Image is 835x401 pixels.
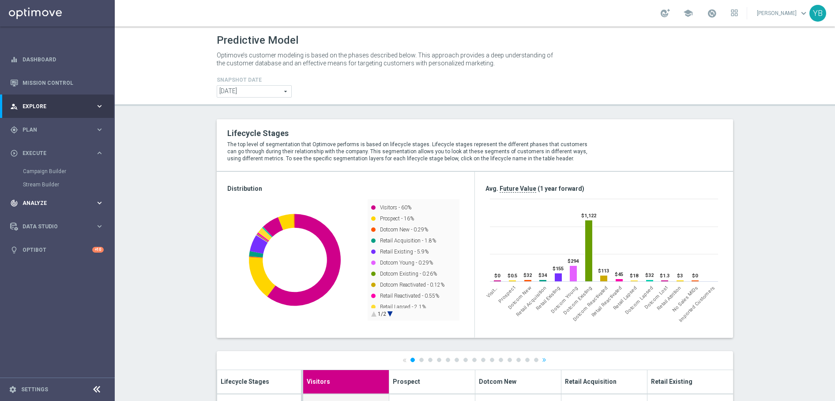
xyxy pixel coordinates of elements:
span: keyboard_arrow_down [799,8,809,18]
a: Settings [21,387,48,392]
a: Optibot [23,238,92,261]
span: Lifecycle Stages [221,376,269,386]
span: Retail Acquisition [515,285,548,318]
span: (1 year forward) [538,185,584,192]
span: Avg. [485,185,498,192]
span: Retail Attrition [656,285,683,311]
i: keyboard_arrow_right [95,102,104,110]
span: Retail Reactivated [590,285,623,318]
text: $32 [523,272,532,278]
span: Prospect [497,285,517,304]
text: 1/2 [378,311,386,317]
p: Optimove’s customer modeling is based on the phases described below. This approach provides a dee... [217,51,557,67]
a: 1 [410,358,415,362]
text: $1,122 [581,213,596,219]
a: 12 [508,358,512,362]
div: Optibot [10,238,104,261]
text: Dotcom Reactivated - 0.12% [380,282,444,288]
a: 10 [490,358,494,362]
a: [PERSON_NAME]keyboard_arrow_down [756,7,809,20]
button: Data Studio keyboard_arrow_right [10,223,104,230]
div: Mission Control [10,71,104,95]
text: Dotcom Young - 0.29% [380,260,433,266]
i: keyboard_arrow_right [95,199,104,207]
a: 8 [472,358,477,362]
i: gps_fixed [10,126,18,134]
h1: Predictive Model [217,34,298,47]
i: keyboard_arrow_right [95,149,104,157]
div: YB [809,5,826,22]
text: $155 [553,266,564,272]
text: Dotcom New - 0.29% [380,227,428,233]
div: +10 [92,247,104,253]
div: Campaign Builder [23,165,114,178]
text: $1.3 [660,273,670,279]
span: Prospect [393,376,420,386]
i: settings [9,386,17,393]
text: $45 [615,272,623,277]
a: Campaign Builder [23,168,92,175]
a: 4 [437,358,441,362]
button: Mission Control [10,79,104,87]
text: Retail Acquisition - 1.8% [380,238,436,244]
span: Visitors [307,376,330,386]
span: No Sales MIDs [671,285,700,313]
span: Imported Customers [678,285,716,323]
span: Retail Acquisition [565,376,617,386]
span: Data Studio [23,224,95,229]
a: 5 [446,358,450,362]
div: lightbulb Optibot +10 [10,246,104,253]
a: 13 [516,358,521,362]
span: Plan [23,127,95,132]
a: » [542,357,546,363]
text: Dotcom Existing - 0.26% [380,271,437,277]
a: 15 [534,358,538,362]
a: 6 [455,358,459,362]
div: person_search Explore keyboard_arrow_right [10,103,104,110]
div: equalizer Dashboard [10,56,104,63]
a: Stream Builder [23,181,92,188]
i: equalizer [10,56,18,64]
span: Dotcom Lapsed [624,285,655,315]
a: 7 [463,358,468,362]
span: Future Value [500,185,536,193]
text: $0.5 [508,273,517,279]
i: keyboard_arrow_right [95,125,104,134]
text: $0 [494,273,500,279]
a: 9 [481,358,485,362]
span: Dotcom New [507,285,532,310]
div: Plan [10,126,95,134]
span: school [683,8,693,18]
a: 2 [419,358,424,362]
text: $0 [692,273,698,279]
span: Dotcom Young [550,285,579,314]
span: Retail Lapsed [612,285,638,311]
i: keyboard_arrow_right [95,222,104,231]
text: $294 [568,258,579,264]
text: Visitors - 60% [380,204,411,211]
text: Retail Reactivated - 0.55% [380,293,439,299]
a: 14 [525,358,530,362]
text: $3 [677,273,683,279]
text: $32 [645,272,654,278]
text: $113 [598,268,609,274]
h3: Distribution [227,185,464,193]
span: Explore [23,104,95,109]
span: Dotcom Reactivated [572,285,609,322]
div: Explore [10,102,95,110]
text: Retail Existing - 5.9% [380,249,429,255]
i: person_search [10,102,18,110]
button: gps_fixed Plan keyboard_arrow_right [10,126,104,133]
i: track_changes [10,199,18,207]
h2: Lifecycle Stages [227,128,595,139]
a: 11 [499,358,503,362]
text: Retail Lapsed - 2.1% [380,304,426,310]
button: track_changes Analyze keyboard_arrow_right [10,200,104,207]
h4: Snapshot Date [217,77,292,83]
button: play_circle_outline Execute keyboard_arrow_right [10,150,104,157]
